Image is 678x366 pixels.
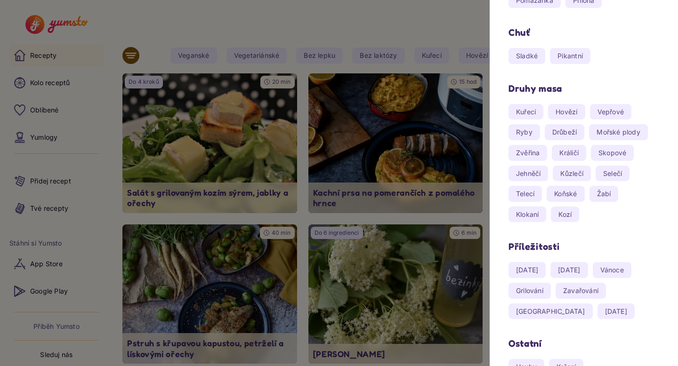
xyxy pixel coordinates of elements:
[589,124,648,140] yumsto-tag: Mořské plody
[551,207,579,223] yumsto-tag: Kozí
[508,83,659,95] h4: Druhy masa
[591,145,634,161] yumsto-tag: Skopové
[508,104,543,120] yumsto-tag: Kuřecí
[552,145,586,161] yumsto-tag: Králičí
[593,262,631,278] yumsto-tag: Vánoce
[508,124,540,140] yumsto-tag: Ryby
[596,166,630,182] yumsto-tag: Selečí
[508,303,593,319] yumsto-tag: [GEOGRAPHIC_DATA]
[508,241,659,253] h4: Příležitosti
[508,262,546,278] yumsto-tag: [DATE]
[508,207,546,223] yumsto-tag: Klokaní
[508,283,551,299] yumsto-tag: Grilování
[508,27,659,39] h4: Chuť
[508,145,547,161] yumsto-tag: Zvěřina
[508,338,659,350] h4: Ostatní
[508,186,542,202] yumsto-tag: Telecí
[553,166,590,182] yumsto-tag: Kůzlečí
[550,48,590,64] yumsto-tag: Pikantní
[545,124,584,140] yumsto-tag: Drůbeží
[548,104,585,120] yumsto-tag: Hovězí
[597,303,635,319] yumsto-tag: [DATE]
[590,104,631,120] yumsto-tag: Vepřové
[589,186,619,202] yumsto-tag: Žabí
[550,262,588,278] yumsto-tag: [DATE]
[556,283,606,299] yumsto-tag: Zavařování
[547,186,584,202] yumsto-tag: Koňské
[508,166,548,182] yumsto-tag: Jehněčí
[508,48,545,64] yumsto-tag: Sladké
